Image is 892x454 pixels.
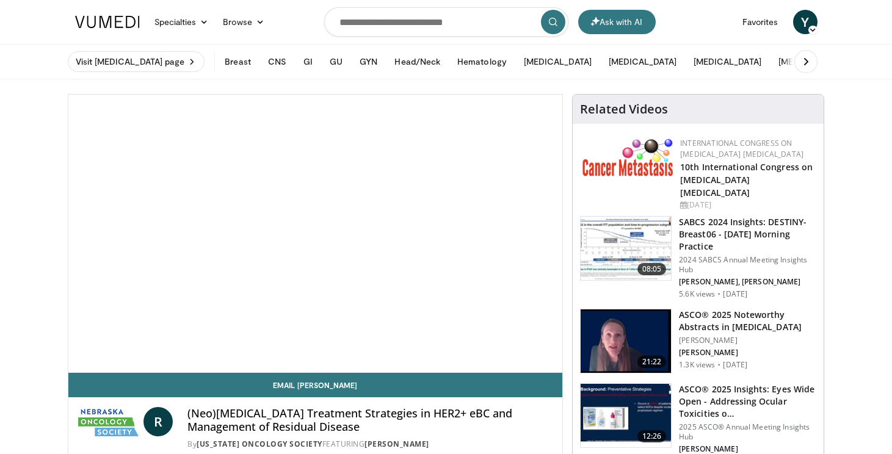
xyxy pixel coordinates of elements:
[679,422,816,442] p: 2025 ASCO® Annual Meeting Insights Hub
[78,407,139,436] img: Nebraska Oncology Society
[679,383,816,420] h3: ASCO® 2025 Insights: Eyes Wide Open - Addressing Ocular Toxicities o…
[217,49,258,74] button: Breast
[679,444,816,454] p: [PERSON_NAME]
[601,49,684,74] button: [MEDICAL_DATA]
[387,49,448,74] button: Head/Neck
[261,49,294,74] button: CNS
[680,200,814,211] div: [DATE]
[723,289,747,299] p: [DATE]
[581,384,671,447] img: b996844e-283e-46d3-a511-8b624ad06fb9.150x105_q85_crop-smart_upscale.jpg
[578,10,656,34] button: Ask with AI
[580,216,816,299] a: 08:05 SABCS 2024 Insights: DESTINY-Breast06 - [DATE] Morning Practice 2024 SABCS Annual Meeting I...
[143,407,173,436] a: R
[679,289,715,299] p: 5.6K views
[637,263,667,275] span: 08:05
[450,49,514,74] button: Hematology
[581,217,671,280] img: 8745690b-123d-4c02-82ab-7e27427bd91b.150x105_q85_crop-smart_upscale.jpg
[68,373,563,397] a: Email [PERSON_NAME]
[68,95,563,373] video-js: Video Player
[717,289,720,299] div: ·
[296,49,320,74] button: GI
[187,407,553,433] h4: (Neo)[MEDICAL_DATA] Treatment Strategies in HER2+ eBC and Management of Residual Disease
[723,360,747,370] p: [DATE]
[352,49,385,74] button: GYN
[637,356,667,368] span: 21:22
[793,10,818,34] a: Y
[686,49,769,74] button: [MEDICAL_DATA]
[679,255,816,275] p: 2024 SABCS Annual Meeting Insights Hub
[147,10,216,34] a: Specialties
[679,336,816,345] p: [PERSON_NAME]
[216,10,272,34] a: Browse
[771,49,854,74] button: [MEDICAL_DATA]
[680,138,803,159] a: International Congress on [MEDICAL_DATA] [MEDICAL_DATA]
[581,309,671,373] img: 3d9d22fd-0cff-4266-94b4-85ed3e18f7c3.150x105_q85_crop-smart_upscale.jpg
[680,161,813,198] a: 10th International Congress on [MEDICAL_DATA] [MEDICAL_DATA]
[580,309,816,373] a: 21:22 ASCO® 2025 Noteworthy Abstracts in [MEDICAL_DATA] [PERSON_NAME] [PERSON_NAME] 1.3K views · ...
[679,216,816,253] h3: SABCS 2024 Insights: DESTINY-Breast06 - [DATE] Morning Practice
[735,10,786,34] a: Favorites
[322,49,350,74] button: GU
[68,51,205,72] a: Visit [MEDICAL_DATA] page
[580,102,668,117] h4: Related Videos
[187,439,553,450] div: By FEATURING
[679,348,816,358] p: [PERSON_NAME]
[324,7,568,37] input: Search topics, interventions
[637,430,667,442] span: 12:26
[582,138,674,176] img: 6ff8bc22-9509-4454-a4f8-ac79dd3b8976.png.150x105_q85_autocrop_double_scale_upscale_version-0.2.png
[679,360,715,370] p: 1.3K views
[364,439,429,449] a: [PERSON_NAME]
[717,360,720,370] div: ·
[679,309,816,333] h3: ASCO® 2025 Noteworthy Abstracts in [MEDICAL_DATA]
[517,49,599,74] button: [MEDICAL_DATA]
[679,277,816,287] p: [PERSON_NAME], [PERSON_NAME]
[75,16,140,28] img: VuMedi Logo
[197,439,322,449] a: [US_STATE] Oncology Society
